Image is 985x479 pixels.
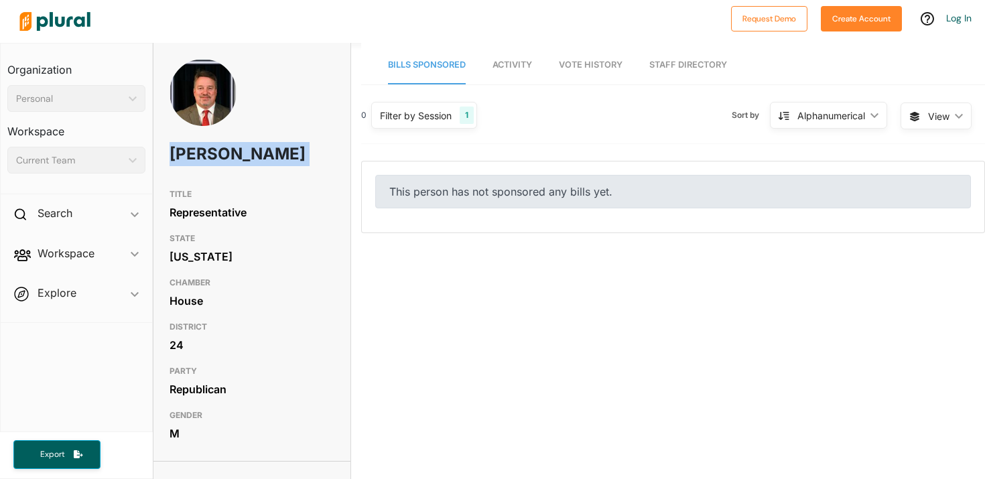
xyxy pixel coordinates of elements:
[388,46,466,84] a: Bills Sponsored
[170,134,268,174] h1: [PERSON_NAME]
[946,12,972,24] a: Log In
[170,186,334,202] h3: TITLE
[928,109,949,123] span: View
[170,247,334,267] div: [US_STATE]
[460,107,474,124] div: 1
[170,379,334,399] div: Republican
[7,50,145,80] h3: Organization
[170,423,334,443] div: M
[170,230,334,247] h3: STATE
[559,46,622,84] a: Vote History
[170,363,334,379] h3: PARTY
[170,291,334,311] div: House
[170,275,334,291] h3: CHAMBER
[375,175,971,208] div: This person has not sponsored any bills yet.
[732,109,770,121] span: Sort by
[31,449,74,460] span: Export
[559,60,622,70] span: Vote History
[13,440,101,469] button: Export
[380,109,452,123] div: Filter by Session
[7,112,145,141] h3: Workspace
[492,60,532,70] span: Activity
[16,153,123,167] div: Current Team
[731,6,807,31] button: Request Demo
[821,11,902,25] a: Create Account
[170,202,334,222] div: Representative
[16,92,123,106] div: Personal
[821,6,902,31] button: Create Account
[170,59,237,152] img: Headshot of Nathaniel Ledbetter
[170,335,334,355] div: 24
[38,206,72,220] h2: Search
[388,60,466,70] span: Bills Sponsored
[797,109,865,123] div: Alphanumerical
[361,109,367,121] div: 0
[731,11,807,25] a: Request Demo
[492,46,532,84] a: Activity
[170,407,334,423] h3: GENDER
[649,46,727,84] a: Staff Directory
[170,319,334,335] h3: DISTRICT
